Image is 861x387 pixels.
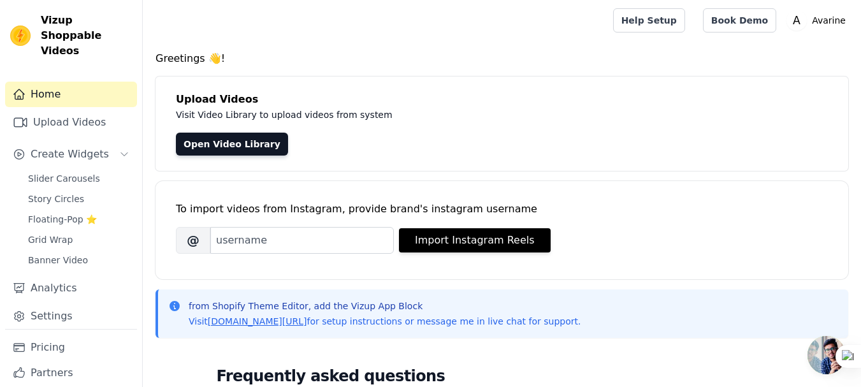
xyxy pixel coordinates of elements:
[210,227,394,254] input: username
[5,335,137,360] a: Pricing
[703,8,776,33] a: Book Demo
[5,142,137,167] button: Create Widgets
[807,336,846,374] a: Open chat
[176,201,828,217] div: To import videos from Instagram, provide brand's instagram username
[28,233,73,246] span: Grid Wrap
[20,210,137,228] a: Floating-Pop ⭐
[189,315,581,328] p: Visit for setup instructions or message me in live chat for support.
[5,360,137,386] a: Partners
[399,228,551,252] button: Import Instagram Reels
[613,8,685,33] a: Help Setup
[5,82,137,107] a: Home
[28,254,88,267] span: Banner Video
[10,26,31,46] img: Vizup
[793,14,800,27] text: A
[28,213,97,226] span: Floating-Pop ⭐
[28,172,100,185] span: Slider Carousels
[786,9,851,32] button: A Avarine
[41,13,132,59] span: Vizup Shoppable Videos
[176,227,210,254] span: @
[28,193,84,205] span: Story Circles
[189,300,581,312] p: from Shopify Theme Editor, add the Vizup App Block
[807,9,851,32] p: Avarine
[5,275,137,301] a: Analytics
[176,92,828,107] h4: Upload Videos
[20,251,137,269] a: Banner Video
[208,316,307,326] a: [DOMAIN_NAME][URL]
[31,147,109,162] span: Create Widgets
[20,190,137,208] a: Story Circles
[20,170,137,187] a: Slider Carousels
[156,51,848,66] h4: Greetings 👋!
[176,133,288,156] a: Open Video Library
[5,303,137,329] a: Settings
[176,107,747,122] p: Visit Video Library to upload videos from system
[5,110,137,135] a: Upload Videos
[20,231,137,249] a: Grid Wrap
